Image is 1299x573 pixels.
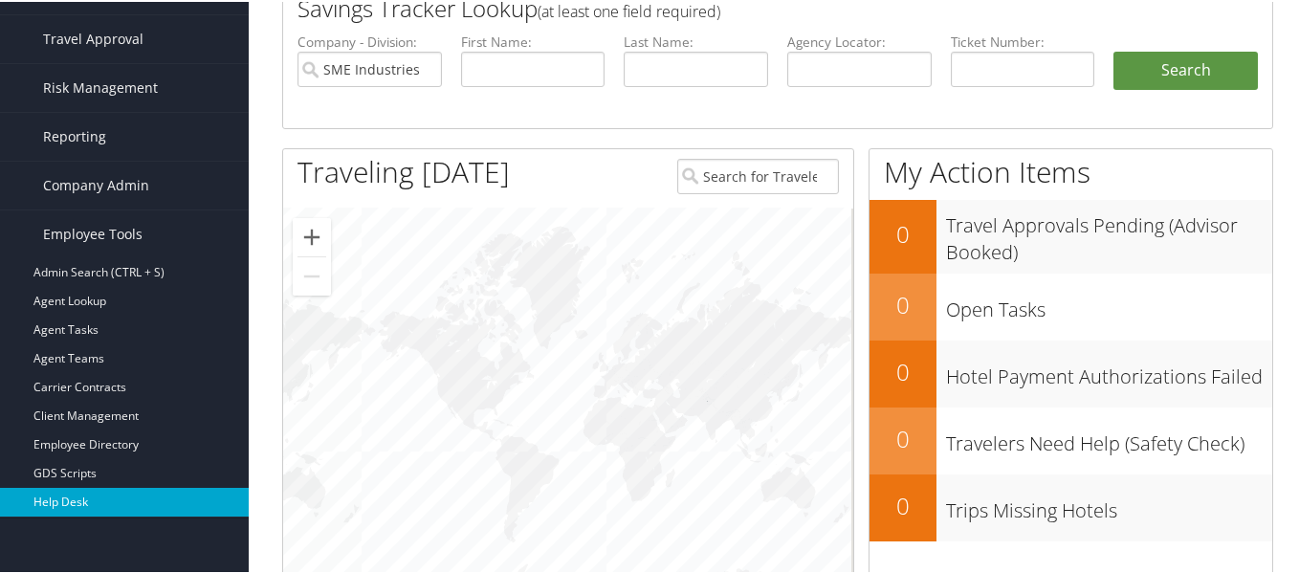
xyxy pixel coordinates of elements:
label: Ticket Number: [951,31,1095,50]
span: Company Admin [43,160,149,208]
h2: 0 [870,488,936,520]
a: 0Travelers Need Help (Safety Check) [870,406,1272,473]
label: Company - Division: [297,31,442,50]
h2: 0 [870,354,936,386]
h3: Open Tasks [946,285,1272,321]
a: 0Travel Approvals Pending (Advisor Booked) [870,198,1272,272]
span: Reporting [43,111,106,159]
a: Search [1113,50,1258,88]
a: 0Hotel Payment Authorizations Failed [870,339,1272,406]
h2: 0 [870,421,936,453]
h3: Travelers Need Help (Safety Check) [946,419,1272,455]
h1: My Action Items [870,150,1272,190]
h3: Hotel Payment Authorizations Failed [946,352,1272,388]
span: Risk Management [43,62,158,110]
a: 0Open Tasks [870,272,1272,339]
input: search accounts [297,50,442,85]
span: Travel Approval [43,13,143,61]
a: 0Trips Missing Hotels [870,473,1272,540]
h1: Traveling [DATE] [297,150,510,190]
h3: Trips Missing Hotels [946,486,1272,522]
label: Last Name: [624,31,768,50]
span: Employee Tools [43,209,143,256]
h2: 0 [870,287,936,320]
input: Search for Traveler [677,157,839,192]
h3: Travel Approvals Pending (Advisor Booked) [946,201,1272,264]
button: Zoom out [293,255,331,294]
h2: 0 [870,216,936,249]
button: Zoom in [293,216,331,254]
label: First Name: [461,31,605,50]
label: Agency Locator: [787,31,932,50]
